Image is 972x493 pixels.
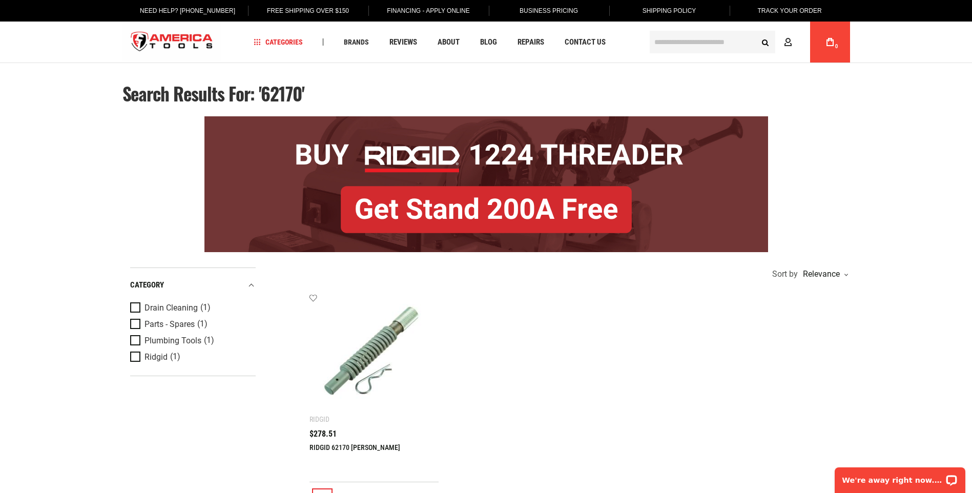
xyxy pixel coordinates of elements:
span: Drain Cleaning [144,303,198,313]
span: Categories [254,38,303,46]
a: About [433,35,464,49]
span: (1) [170,353,180,361]
a: Blog [475,35,502,49]
a: store logo [122,23,222,61]
a: BOGO: Buy RIDGID® 1224 Threader, Get Stand 200A Free! [204,116,768,124]
span: (1) [197,320,208,328]
div: Ridgid [309,415,329,423]
span: $278.51 [309,430,337,438]
button: Search [756,32,775,52]
span: Sort by [772,270,798,278]
span: Contact Us [565,38,606,46]
a: Reviews [385,35,422,49]
span: Blog [480,38,497,46]
span: 0 [835,44,838,49]
img: RIDGID 62170 ROD HOLDER [320,304,429,413]
span: (1) [204,336,214,345]
a: 0 [820,22,840,63]
span: Search results for: '62170' [122,80,305,107]
span: Ridgid [144,353,168,362]
a: Plumbing Tools (1) [130,335,253,346]
div: category [130,278,256,292]
a: Brands [339,35,374,49]
span: Parts - Spares [144,320,195,329]
img: America Tools [122,23,222,61]
a: Contact Us [560,35,610,49]
span: Shipping Policy [643,7,696,14]
span: Plumbing Tools [144,336,201,345]
img: BOGO: Buy RIDGID® 1224 Threader, Get Stand 200A Free! [204,116,768,252]
a: Drain Cleaning (1) [130,302,253,314]
a: Repairs [513,35,549,49]
a: RIDGID 62170 [PERSON_NAME] [309,443,400,451]
span: Brands [344,38,369,46]
span: About [438,38,460,46]
span: Reviews [389,38,417,46]
span: Repairs [518,38,544,46]
iframe: LiveChat chat widget [828,461,972,493]
a: Parts - Spares (1) [130,319,253,330]
span: (1) [200,303,211,312]
a: Ridgid (1) [130,352,253,363]
div: Product Filters [130,268,256,376]
div: Relevance [800,270,847,278]
a: Categories [249,35,307,49]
